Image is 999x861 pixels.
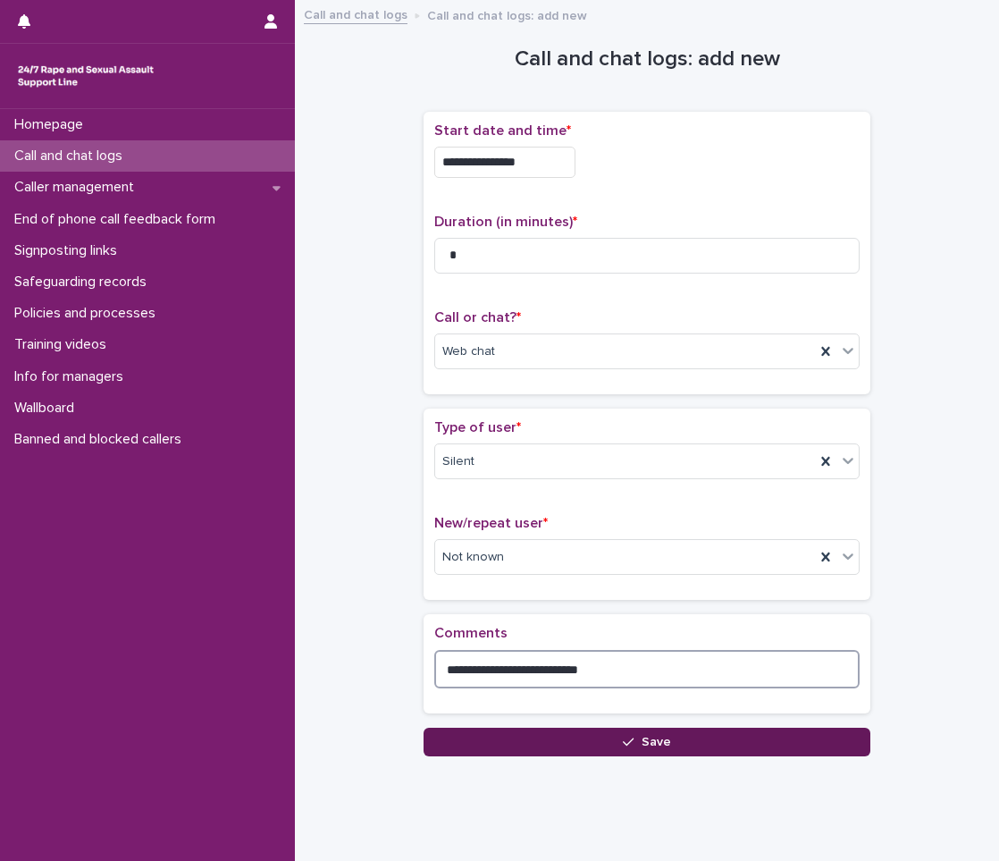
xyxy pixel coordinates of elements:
[7,336,121,353] p: Training videos
[434,215,577,229] span: Duration (in minutes)
[14,58,157,94] img: rhQMoQhaT3yELyF149Cw
[7,148,137,165] p: Call and chat logs
[434,626,508,640] span: Comments
[7,211,230,228] p: End of phone call feedback form
[434,123,571,138] span: Start date and time
[7,116,97,133] p: Homepage
[424,728,870,756] button: Save
[642,736,671,748] span: Save
[424,46,870,72] h1: Call and chat logs: add new
[442,452,474,471] span: Silent
[7,242,131,259] p: Signposting links
[7,431,196,448] p: Banned and blocked callers
[442,342,495,361] span: Web chat
[7,400,88,417] p: Wallboard
[7,179,148,196] p: Caller management
[7,274,161,291] p: Safeguarding records
[434,420,521,435] span: Type of user
[427,4,587,24] p: Call and chat logs: add new
[434,516,548,530] span: New/repeat user
[304,4,407,24] a: Call and chat logs
[7,305,170,322] p: Policies and processes
[442,548,504,567] span: Not known
[7,368,138,385] p: Info for managers
[434,310,521,325] span: Call or chat?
